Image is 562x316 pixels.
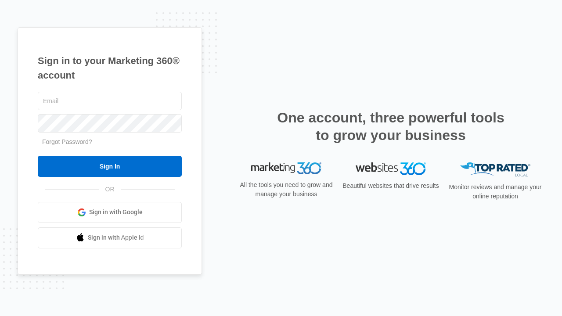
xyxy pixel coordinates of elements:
[237,180,335,199] p: All the tools you need to grow and manage your business
[38,92,182,110] input: Email
[38,202,182,223] a: Sign in with Google
[38,54,182,83] h1: Sign in to your Marketing 360® account
[274,109,507,144] h2: One account, three powerful tools to grow your business
[88,233,144,242] span: Sign in with Apple Id
[99,185,121,194] span: OR
[38,227,182,248] a: Sign in with Apple Id
[251,162,321,175] img: Marketing 360
[460,162,530,177] img: Top Rated Local
[356,162,426,175] img: Websites 360
[89,208,143,217] span: Sign in with Google
[38,156,182,177] input: Sign In
[446,183,544,201] p: Monitor reviews and manage your online reputation
[342,181,440,190] p: Beautiful websites that drive results
[42,138,92,145] a: Forgot Password?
